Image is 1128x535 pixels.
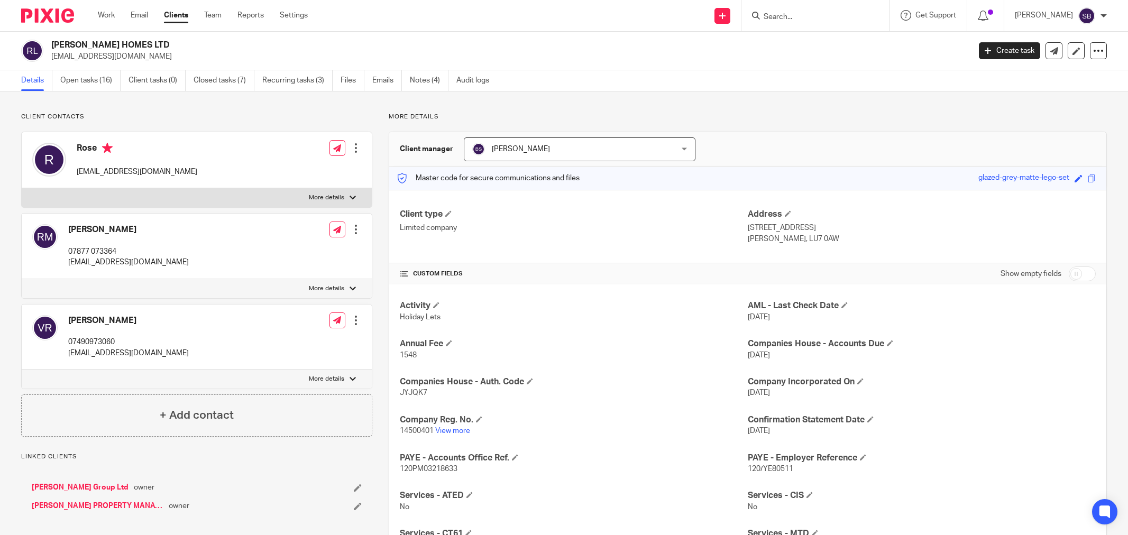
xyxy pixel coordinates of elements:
[309,284,344,293] p: More details
[194,70,254,91] a: Closed tasks (7)
[748,376,1096,388] h4: Company Incorporated On
[400,427,434,435] span: 14500401
[372,70,402,91] a: Emails
[68,257,189,267] p: [EMAIL_ADDRESS][DOMAIN_NAME]
[1078,7,1095,24] img: svg%3E
[400,389,427,396] span: JYJQK7
[400,465,457,473] span: 120PM03218633
[21,453,372,461] p: Linked clients
[397,173,580,183] p: Master code for secure communications and files
[160,407,234,423] h4: + Add contact
[748,313,770,321] span: [DATE]
[77,167,197,177] p: [EMAIL_ADDRESS][DOMAIN_NAME]
[32,501,163,511] a: [PERSON_NAME] PROPERTY MANAGEMENT LTD
[748,338,1096,349] h4: Companies House - Accounts Due
[32,143,66,177] img: svg%3E
[400,503,409,511] span: No
[400,376,748,388] h4: Companies House - Auth. Code
[129,70,186,91] a: Client tasks (0)
[32,315,58,340] img: svg%3E
[400,300,748,311] h4: Activity
[748,453,1096,464] h4: PAYE - Employer Reference
[400,338,748,349] h4: Annual Fee
[915,12,956,19] span: Get Support
[237,10,264,21] a: Reports
[748,300,1096,311] h4: AML - Last Check Date
[169,501,189,511] span: owner
[21,40,43,62] img: svg%3E
[51,51,963,62] p: [EMAIL_ADDRESS][DOMAIN_NAME]
[341,70,364,91] a: Files
[748,427,770,435] span: [DATE]
[978,172,1069,185] div: glazed-grey-matte-lego-set
[748,389,770,396] span: [DATE]
[204,10,222,21] a: Team
[492,145,550,153] span: [PERSON_NAME]
[400,209,748,220] h4: Client type
[102,143,113,153] i: Primary
[1001,269,1061,279] label: Show empty fields
[400,453,748,464] h4: PAYE - Accounts Office Ref.
[60,70,121,91] a: Open tasks (16)
[32,224,58,250] img: svg%3E
[68,315,189,326] h4: [PERSON_NAME]
[21,113,372,121] p: Client contacts
[51,40,781,51] h2: [PERSON_NAME] HOMES LTD
[456,70,497,91] a: Audit logs
[68,348,189,358] p: [EMAIL_ADDRESS][DOMAIN_NAME]
[280,10,308,21] a: Settings
[164,10,188,21] a: Clients
[435,427,470,435] a: View more
[309,375,344,383] p: More details
[400,270,748,278] h4: CUSTOM FIELDS
[68,246,189,257] p: 07877 073364
[472,143,485,155] img: svg%3E
[68,224,189,235] h4: [PERSON_NAME]
[21,8,74,23] img: Pixie
[979,42,1040,59] a: Create task
[309,193,344,202] p: More details
[400,313,441,321] span: Holiday Lets
[748,234,1096,244] p: [PERSON_NAME], LU7 0AW
[98,10,115,21] a: Work
[410,70,448,91] a: Notes (4)
[131,10,148,21] a: Email
[400,144,453,154] h3: Client manager
[400,490,748,501] h4: Services - ATED
[400,352,417,359] span: 1548
[1015,10,1073,21] p: [PERSON_NAME]
[68,337,189,347] p: 07490973060
[748,209,1096,220] h4: Address
[32,482,129,493] a: [PERSON_NAME] Group Ltd
[748,414,1096,426] h4: Confirmation Statement Date
[21,70,52,91] a: Details
[389,113,1107,121] p: More details
[400,223,748,233] p: Limited company
[748,490,1096,501] h4: Services - CIS
[763,13,858,22] input: Search
[748,223,1096,233] p: [STREET_ADDRESS]
[262,70,333,91] a: Recurring tasks (3)
[134,482,154,493] span: owner
[77,143,197,156] h4: Rose
[748,465,793,473] span: 120/YE80511
[748,352,770,359] span: [DATE]
[400,414,748,426] h4: Company Reg. No.
[748,503,757,511] span: No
